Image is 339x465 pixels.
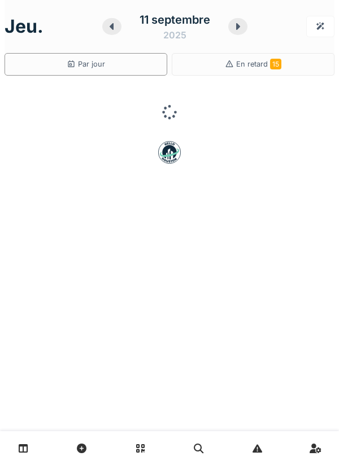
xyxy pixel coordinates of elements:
div: 2025 [163,28,186,42]
div: Par jour [67,59,105,69]
img: badge-BVDL4wpA.svg [158,141,181,164]
div: 11 septembre [140,11,210,28]
span: En retard [236,60,281,68]
h1: jeu. [5,16,44,37]
span: 15 [270,59,281,69]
